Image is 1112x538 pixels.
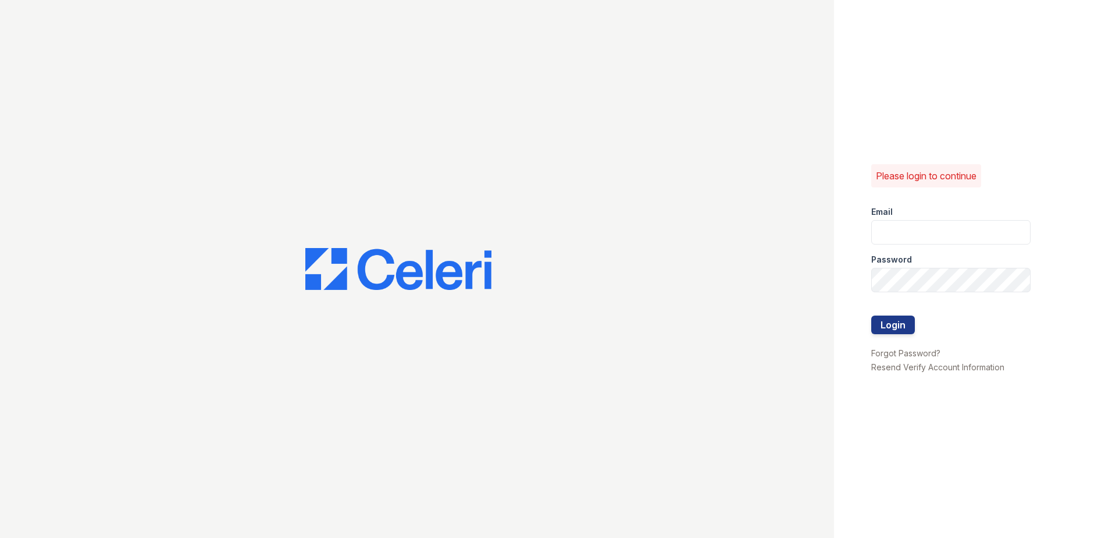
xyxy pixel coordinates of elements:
label: Password [871,254,912,266]
img: CE_Logo_Blue-a8612792a0a2168367f1c8372b55b34899dd931a85d93a1a3d3e32e68fde9ad4.png [305,248,491,290]
p: Please login to continue [876,169,976,183]
button: Login [871,316,915,334]
label: Email [871,206,893,218]
a: Forgot Password? [871,348,940,358]
a: Resend Verify Account Information [871,362,1004,372]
